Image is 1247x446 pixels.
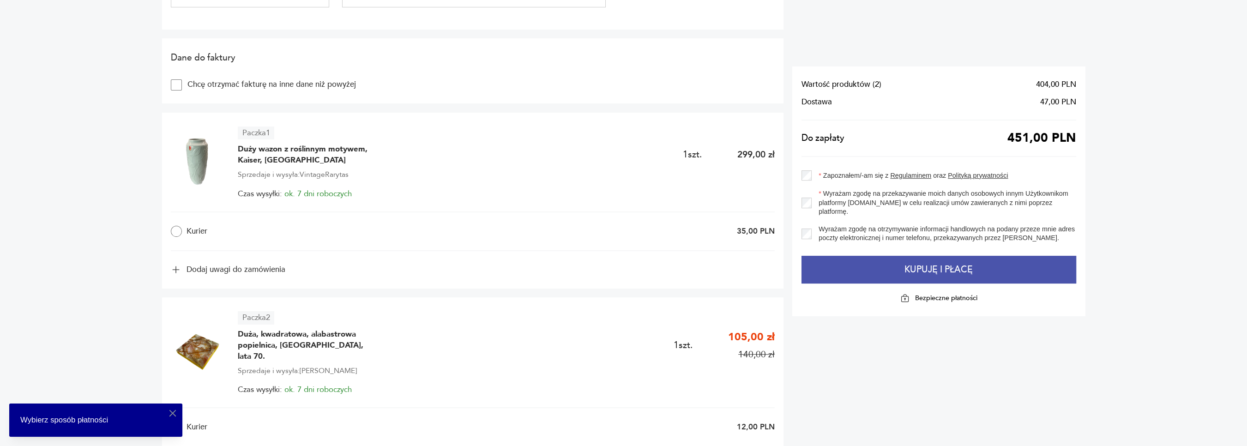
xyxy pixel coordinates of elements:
[171,422,428,433] label: Kurier
[171,325,224,379] img: Duża, kwadratowa, alabastrowa popielnica, Włochy, lata 70.
[738,348,775,362] p: 140,00 zł
[801,97,832,106] span: Dostawa
[1007,134,1076,143] span: 451,00 PLN
[737,149,775,161] p: 299,00 zł
[915,294,977,302] p: Bezpieczne płatności
[238,127,274,140] article: Paczka 1
[171,134,224,188] img: Duży wazon z roślinnym motywem, Kaiser, Niemcy
[812,189,1076,216] label: Wyrażam zgodę na przekazywanie moich danych osobowych innym Użytkownikom platformy [DOMAIN_NAME] ...
[171,226,428,237] label: Kurier
[238,329,376,362] span: Duża, kwadratowa, alabastrowa popielnica, [GEOGRAPHIC_DATA], lata 70.
[1036,80,1076,89] span: 404,00 PLN
[284,384,352,395] span: ok. 7 dni roboczych
[728,329,775,345] p: 105,00 zł
[890,172,931,179] a: Regulaminem
[238,385,352,394] span: Czas wysyłki:
[683,149,702,161] span: 1 szt.
[737,422,775,433] p: 12,00 PLN
[948,172,1008,179] a: Polityką prywatności
[182,79,356,90] label: Chcę otrzymać fakturę na inne dane niż powyżej
[737,226,775,237] p: 35,00 PLN
[801,80,881,89] span: Wartość produktów ( 2 )
[812,170,1008,181] label: Zapoznałem/-am się z oraz
[812,225,1076,242] label: Wyrażam zgodę na otrzymywanie informacji handlowych na podany przeze mnie adres poczty elektronic...
[171,265,285,275] button: Dodaj uwagi do zamówienia
[238,189,352,198] span: Czas wysyłki:
[801,134,844,143] span: Do zapłaty
[171,226,182,237] input: Kurier
[284,188,352,199] span: ok. 7 dni roboczych
[900,294,910,303] img: Ikona kłódki
[238,169,349,181] span: Sprzedaje i wysyła: VintageRarytas
[9,404,182,437] div: Wybierz sposób płatności
[1040,97,1076,106] span: 47,00 PLN
[238,365,357,377] span: Sprzedaje i wysyła: [PERSON_NAME]
[171,52,606,64] h2: Dane do faktury
[238,311,274,325] article: Paczka 2
[801,256,1076,283] button: Kupuję i płacę
[238,144,376,166] span: Duży wazon z roślinnym motywem, Kaiser, [GEOGRAPHIC_DATA]
[674,339,693,351] span: 1 szt.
